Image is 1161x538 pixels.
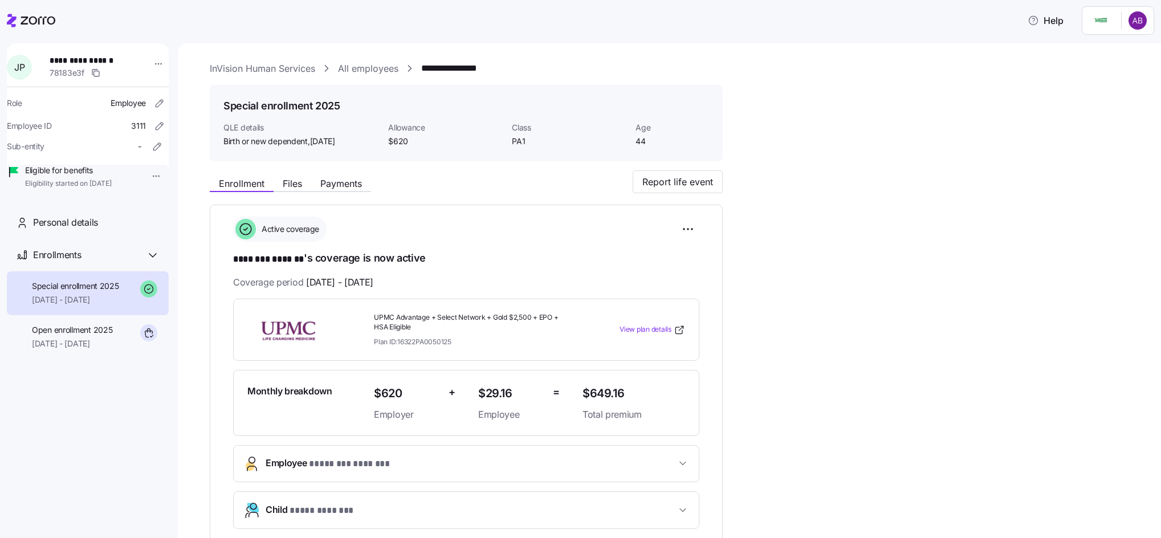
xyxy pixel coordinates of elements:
span: Role [7,97,22,109]
span: Coverage period [233,275,373,290]
span: Class [512,122,626,133]
span: Payments [320,179,362,188]
span: Total premium [582,407,685,422]
span: Enrollment [219,179,264,188]
span: [DATE] - [DATE] [306,275,373,290]
span: $620 [388,136,503,147]
span: Allowance [388,122,503,133]
span: 78183e3f [50,67,84,79]
span: Special enrollment 2025 [32,280,119,292]
span: - [138,141,141,152]
span: Eligibility started on [DATE] [25,179,112,189]
span: Employee [111,97,146,109]
span: Open enrollment 2025 [32,324,112,336]
span: Employee [478,407,544,422]
span: 3111 [131,120,146,132]
span: Enrollments [33,248,81,262]
span: $29.16 [478,384,544,403]
span: Report life event [642,175,713,189]
a: View plan details [620,324,685,336]
span: = [553,384,560,401]
span: PA1 [512,136,626,147]
span: Employee ID [7,120,52,132]
span: Eligible for benefits [25,165,112,176]
span: Help [1028,14,1064,27]
span: Personal details [33,215,98,230]
span: $649.16 [582,384,685,403]
button: Report life event [633,170,723,193]
img: UPMC [247,317,329,343]
h1: 's coverage is now active [233,251,699,267]
span: Active coverage [258,223,319,235]
button: Help [1019,9,1073,32]
span: [DATE] - [DATE] [32,294,119,305]
span: Sub-entity [7,141,44,152]
span: $620 [374,384,439,403]
span: Files [283,179,302,188]
span: Child [266,503,353,518]
span: [DATE] - [DATE] [32,338,112,349]
img: Employer logo [1089,14,1112,27]
span: Employer [374,407,439,422]
span: View plan details [620,324,671,335]
span: Employee [266,456,390,471]
span: Plan ID: 16322PA0050125 [374,337,451,347]
span: Age [636,122,709,133]
span: Birth or new dependent , [223,136,335,147]
a: All employees [338,62,398,76]
a: InVision Human Services [210,62,315,76]
span: [DATE] [310,136,335,147]
span: QLE details [223,122,379,133]
span: UPMC Advantage + Select Network + Gold $2,500 + EPO + HSA Eligible [374,313,573,332]
span: Monthly breakdown [247,384,332,398]
span: 44 [636,136,709,147]
img: c6b7e62a50e9d1badab68c8c9b51d0dd [1129,11,1147,30]
h1: Special enrollment 2025 [223,99,340,113]
span: J P [14,63,25,72]
span: + [449,384,455,401]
